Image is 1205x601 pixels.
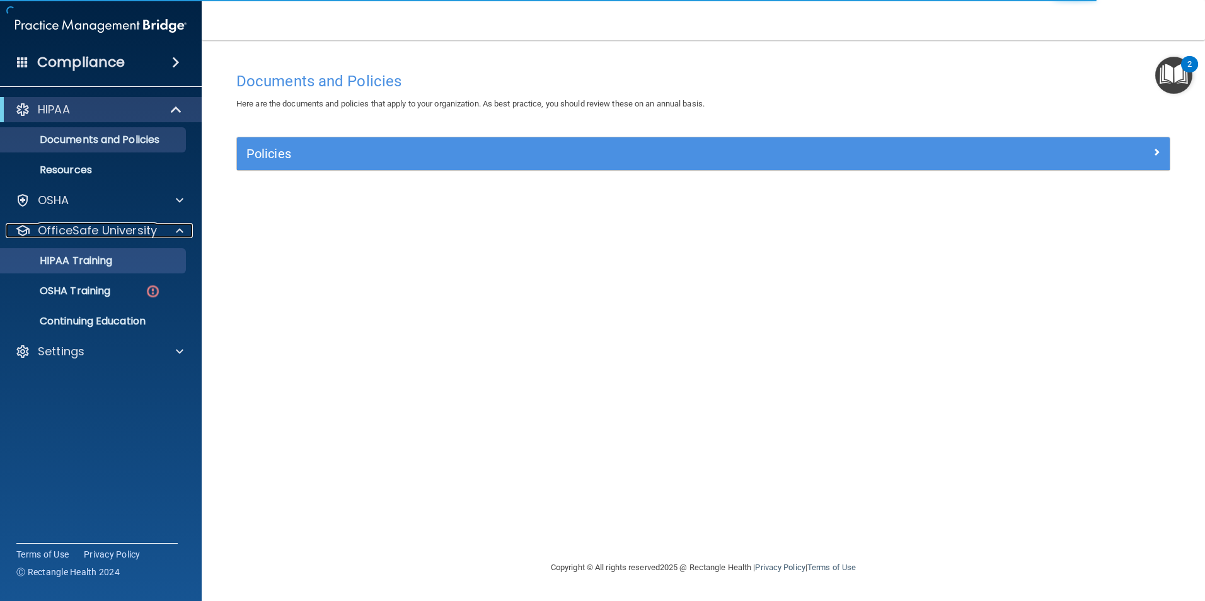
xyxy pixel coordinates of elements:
p: OfficeSafe University [38,223,157,238]
p: OSHA [38,193,69,208]
p: Continuing Education [8,315,180,328]
a: Privacy Policy [755,563,805,572]
a: OfficeSafe University [15,223,183,238]
a: HIPAA [15,102,183,117]
p: HIPAA [38,102,70,117]
a: Terms of Use [807,563,856,572]
p: HIPAA Training [8,255,112,267]
div: 2 [1187,64,1192,81]
h4: Documents and Policies [236,73,1170,89]
h5: Policies [246,147,927,161]
a: Terms of Use [16,548,69,561]
a: OSHA [15,193,183,208]
a: Privacy Policy [84,548,141,561]
p: Documents and Policies [8,134,180,146]
p: OSHA Training [8,285,110,297]
span: Here are the documents and policies that apply to your organization. As best practice, you should... [236,99,705,108]
a: Settings [15,344,183,359]
img: danger-circle.6113f641.png [145,283,161,299]
div: Copyright © All rights reserved 2025 @ Rectangle Health | | [473,547,933,588]
p: Resources [8,164,180,176]
span: Ⓒ Rectangle Health 2024 [16,566,120,578]
p: Settings [38,344,84,359]
button: Open Resource Center, 2 new notifications [1155,57,1192,94]
img: PMB logo [15,13,187,38]
a: Policies [246,144,1160,164]
h4: Compliance [37,54,125,71]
